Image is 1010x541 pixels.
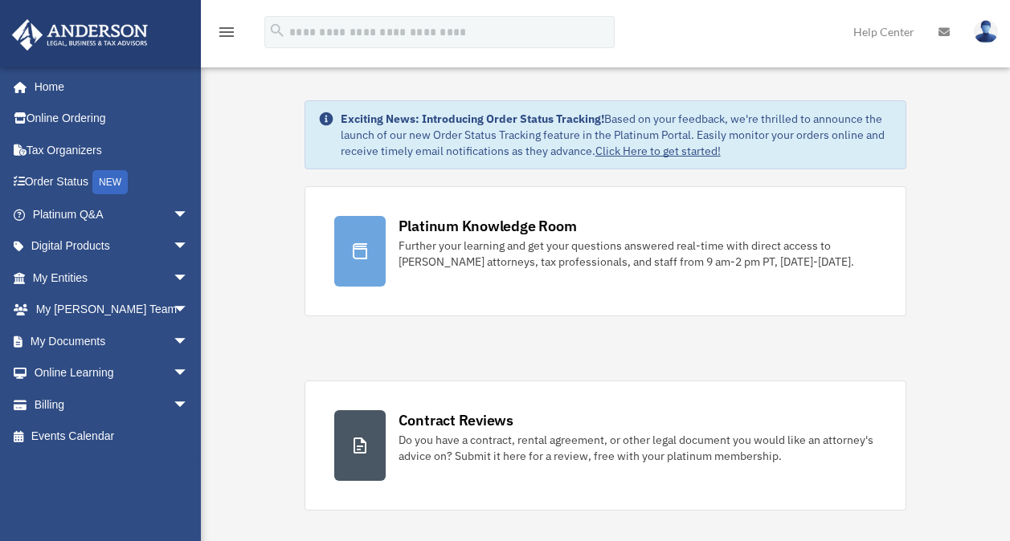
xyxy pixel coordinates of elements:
[173,357,205,390] span: arrow_drop_down
[305,380,907,510] a: Contract Reviews Do you have a contract, rental agreement, or other legal document you would like...
[11,103,213,135] a: Online Ordering
[173,198,205,231] span: arrow_drop_down
[92,170,128,194] div: NEW
[11,198,213,230] a: Platinum Q&Aarrow_drop_down
[341,111,893,159] div: Based on your feedback, we're thrilled to announce the launch of our new Order Status Tracking fe...
[217,22,236,42] i: menu
[11,134,213,166] a: Tax Organizers
[399,432,877,464] div: Do you have a contract, rental agreement, or other legal document you would like an attorney's ad...
[595,144,721,158] a: Click Here to get started!
[11,421,213,453] a: Events Calendar
[217,28,236,42] a: menu
[11,294,213,326] a: My [PERSON_NAME] Teamarrow_drop_down
[399,216,577,236] div: Platinum Knowledge Room
[173,325,205,358] span: arrow_drop_down
[11,357,213,389] a: Online Learningarrow_drop_down
[11,388,213,421] a: Billingarrow_drop_down
[399,238,877,270] div: Further your learning and get your questions answered real-time with direct access to [PERSON_NAM...
[11,262,213,294] a: My Entitiesarrow_drop_down
[173,388,205,421] span: arrow_drop_down
[11,71,205,103] a: Home
[399,410,513,430] div: Contract Reviews
[974,20,998,43] img: User Pic
[173,230,205,263] span: arrow_drop_down
[305,186,907,316] a: Platinum Knowledge Room Further your learning and get your questions answered real-time with dire...
[11,166,213,199] a: Order StatusNEW
[11,230,213,262] a: Digital Productsarrow_drop_down
[173,294,205,327] span: arrow_drop_down
[7,19,153,51] img: Anderson Advisors Platinum Portal
[11,325,213,357] a: My Documentsarrow_drop_down
[268,22,286,39] i: search
[173,262,205,295] span: arrow_drop_down
[341,112,604,126] strong: Exciting News: Introducing Order Status Tracking!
